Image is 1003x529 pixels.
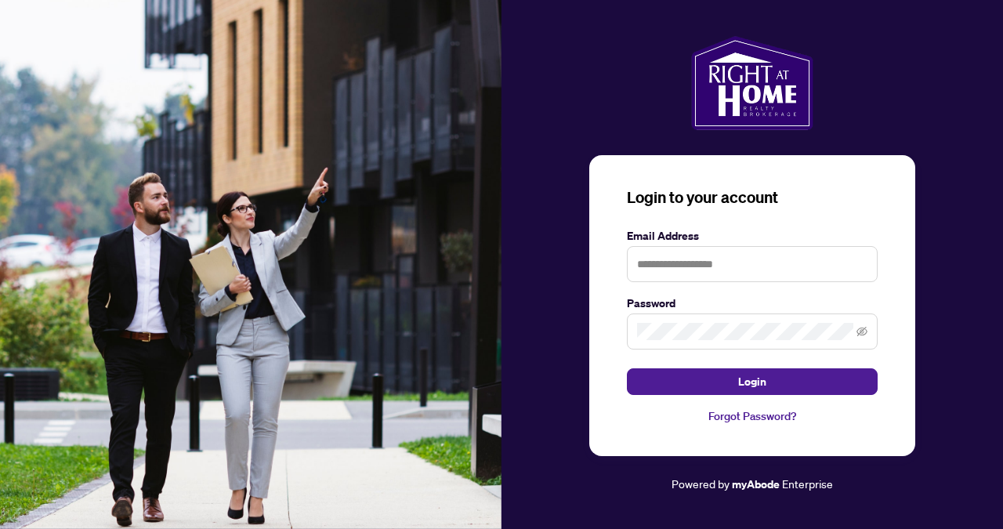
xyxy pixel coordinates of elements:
a: Forgot Password? [627,408,878,425]
h3: Login to your account [627,187,878,208]
button: Login [627,368,878,395]
img: ma-logo [691,36,813,130]
span: Login [738,369,766,394]
label: Password [627,295,878,312]
span: Powered by [672,476,730,491]
span: Enterprise [782,476,833,491]
a: myAbode [732,476,780,493]
span: eye-invisible [856,326,867,337]
label: Email Address [627,227,878,245]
